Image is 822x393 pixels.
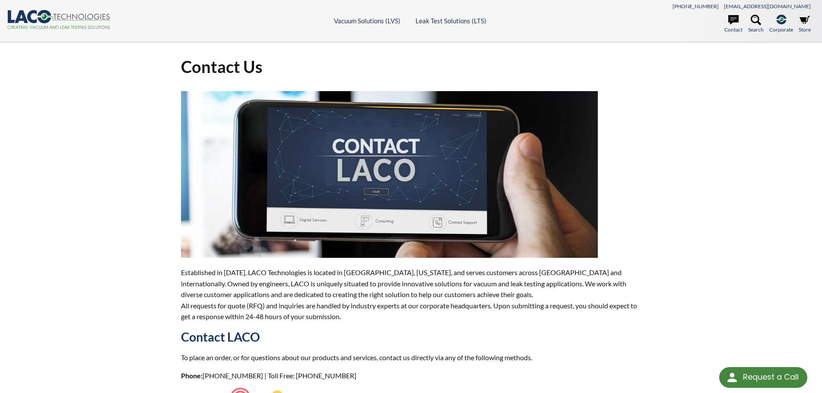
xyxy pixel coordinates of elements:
a: [EMAIL_ADDRESS][DOMAIN_NAME] [724,3,811,10]
p: Established in [DATE], LACO Technologies is located in [GEOGRAPHIC_DATA], [US_STATE], and serves ... [181,267,641,322]
a: Contact [724,15,743,34]
a: [PHONE_NUMBER] [673,3,719,10]
img: ContactUs.jpg [181,91,598,258]
h1: Contact Us [181,56,641,77]
strong: Contact LACO [181,330,260,344]
div: Request a Call [719,367,807,388]
div: Request a Call [743,367,799,387]
span: Corporate [769,25,793,34]
a: Leak Test Solutions (LTS) [416,17,486,25]
p: To place an order, or for questions about our products and services, contact us directly via any ... [181,352,641,363]
a: Vacuum Solutions (LVS) [334,17,400,25]
strong: Phone: [181,371,203,380]
img: round button [725,371,739,384]
a: Search [748,15,764,34]
a: Store [799,15,811,34]
p: [PHONE_NUMBER] | Toll Free: [PHONE_NUMBER] [181,370,641,381]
